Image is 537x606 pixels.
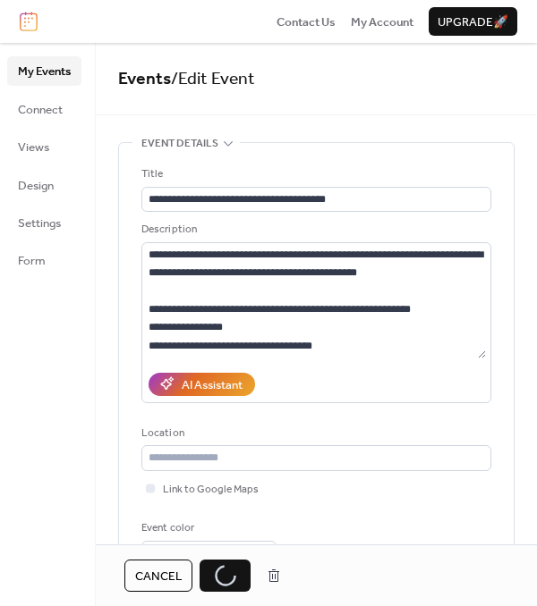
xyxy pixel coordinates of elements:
[18,139,49,156] span: Views
[277,13,336,30] a: Contact Us
[141,221,488,239] div: Description
[171,63,255,96] span: / Edit Event
[141,165,488,183] div: Title
[7,132,81,161] a: Views
[149,373,255,396] button: AI Assistant
[141,519,273,537] div: Event color
[7,208,81,237] a: Settings
[7,95,81,123] a: Connect
[18,252,46,270] span: Form
[20,12,38,31] img: logo
[118,63,171,96] a: Events
[18,177,54,195] span: Design
[141,425,488,442] div: Location
[7,171,81,199] a: Design
[18,63,71,80] span: My Events
[351,13,413,30] a: My Account
[7,56,81,85] a: My Events
[182,376,243,394] div: AI Assistant
[163,481,259,499] span: Link to Google Maps
[141,135,218,153] span: Event details
[7,246,81,274] a: Form
[429,7,517,36] button: Upgrade🚀
[438,13,508,31] span: Upgrade 🚀
[18,101,63,119] span: Connect
[18,215,61,232] span: Settings
[351,13,413,31] span: My Account
[124,560,192,592] button: Cancel
[277,13,336,31] span: Contact Us
[135,568,182,585] span: Cancel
